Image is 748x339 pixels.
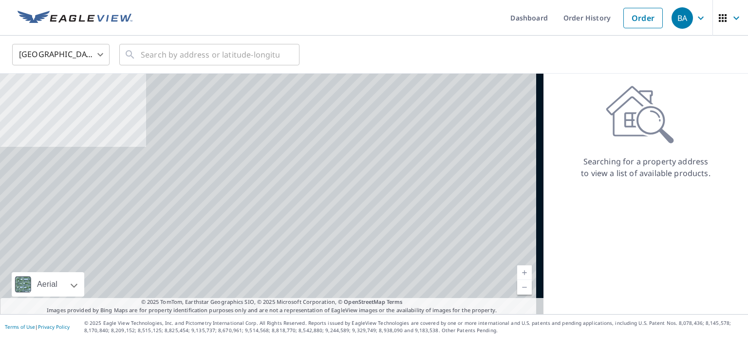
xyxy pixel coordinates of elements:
[517,280,532,295] a: Current Level 5, Zoom Out
[38,323,70,330] a: Privacy Policy
[623,8,663,28] a: Order
[34,272,60,297] div: Aerial
[141,298,403,306] span: © 2025 TomTom, Earthstar Geographics SIO, © 2025 Microsoft Corporation, ©
[141,41,280,68] input: Search by address or latitude-longitude
[387,298,403,305] a: Terms
[84,319,743,334] p: © 2025 Eagle View Technologies, Inc. and Pictometry International Corp. All Rights Reserved. Repo...
[12,41,110,68] div: [GEOGRAPHIC_DATA]
[672,7,693,29] div: BA
[344,298,385,305] a: OpenStreetMap
[580,156,711,179] p: Searching for a property address to view a list of available products.
[5,324,70,330] p: |
[18,11,132,25] img: EV Logo
[517,265,532,280] a: Current Level 5, Zoom In
[5,323,35,330] a: Terms of Use
[12,272,84,297] div: Aerial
